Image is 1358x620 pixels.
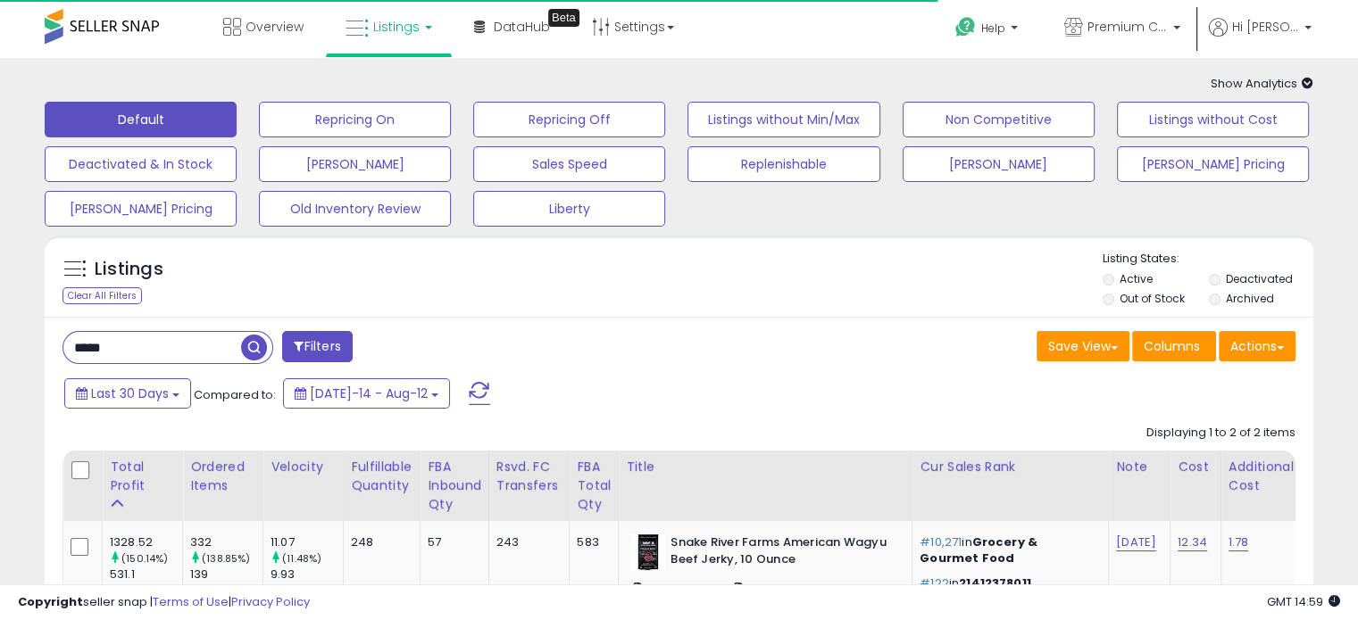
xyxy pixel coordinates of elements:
button: Non Competitive [903,102,1095,137]
div: Displaying 1 to 2 of 2 items [1146,425,1296,442]
span: 21412378011 [959,575,1031,591]
div: Rsvd. FC Transfers [496,458,562,495]
button: Last 30 Days [64,378,191,409]
span: Last 30 Days [91,384,169,402]
button: [PERSON_NAME] Pricing [1117,146,1309,182]
span: Help [981,21,1005,36]
button: Save View [1037,331,1129,361]
div: 9.93 [271,566,343,583]
div: Tooltip anchor [548,9,579,27]
div: Cur Sales Rank [920,458,1101,476]
button: Actions [1219,331,1296,361]
strong: Copyright [18,593,83,610]
div: seller snap | | [18,594,310,611]
button: Liberty [473,191,665,227]
span: Show Analytics [1211,75,1313,92]
i: Get Help [954,16,977,38]
div: Cost [1178,458,1213,476]
div: 1328.52 [110,534,182,550]
button: [PERSON_NAME] Pricing [45,191,237,227]
div: FBA inbound Qty [428,458,481,514]
button: Filters [282,331,352,362]
p: Listing States: [1103,251,1313,268]
button: Deactivated & In Stock [45,146,237,182]
a: 1.78 [1229,533,1249,551]
button: [PERSON_NAME] [903,146,1095,182]
small: (138.85%) [202,551,250,566]
p: in [920,534,1095,566]
div: Note [1116,458,1162,476]
div: 583 [577,534,604,550]
label: Out of Stock [1120,291,1185,306]
span: Hi [PERSON_NAME] [1232,18,1299,36]
div: Fulfillable Quantity [351,458,412,495]
a: Privacy Policy [231,593,310,610]
button: Old Inventory Review [259,191,451,227]
span: #122 [920,575,949,591]
div: Velocity [271,458,336,476]
button: Sales Speed [473,146,665,182]
button: [PERSON_NAME] [259,146,451,182]
div: Ordered Items [190,458,255,495]
div: 332 [190,534,262,550]
div: Total Profit [110,458,175,495]
a: Help [941,3,1036,58]
span: #10,271 [920,533,962,550]
div: 248 [351,534,406,550]
div: 139 [190,566,262,583]
a: [DATE] [1116,533,1156,551]
div: 531.1 [110,566,182,583]
span: 2025-09-12 14:59 GMT [1267,593,1340,610]
div: ASIN: [630,534,898,617]
label: Active [1120,271,1153,286]
div: Title [626,458,904,476]
a: Hi [PERSON_NAME] [1209,18,1312,58]
button: Replenishable [687,146,879,182]
div: 57 [428,534,475,550]
span: [DATE]-14 - Aug-12 [310,384,428,402]
span: Grocery & Gourmet Food [920,533,1037,566]
label: Archived [1225,291,1273,306]
a: B08XLK3BFP [667,582,726,597]
span: DataHub [494,18,550,36]
button: Columns [1132,331,1216,361]
span: Overview [246,18,304,36]
button: Listings without Min/Max [687,102,879,137]
label: Deactivated [1225,271,1292,286]
img: 41hjI+2NrkL._SL40_.jpg [630,534,666,570]
span: | SKU: SnakeRiver1465173 [729,582,858,596]
button: [DATE]-14 - Aug-12 [283,378,450,409]
div: Clear All Filters [62,287,142,304]
small: (150.14%) [121,551,168,566]
h5: Listings [95,257,163,282]
button: Repricing On [259,102,451,137]
span: Listings [373,18,420,36]
span: Compared to: [194,386,276,403]
button: Listings without Cost [1117,102,1309,137]
a: 12.34 [1178,533,1207,551]
div: 243 [496,534,556,550]
small: (11.48%) [282,551,321,566]
b: Snake River Farms American Wagyu Beef Jerky, 10 Ounce [671,534,887,572]
a: Terms of Use [153,593,229,610]
p: in [920,575,1095,591]
button: Default [45,102,237,137]
div: Additional Cost [1229,458,1294,495]
span: Premium Convenience [1087,18,1168,36]
div: FBA Total Qty [577,458,611,514]
span: Columns [1144,337,1200,355]
div: 11.07 [271,534,343,550]
button: Repricing Off [473,102,665,137]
